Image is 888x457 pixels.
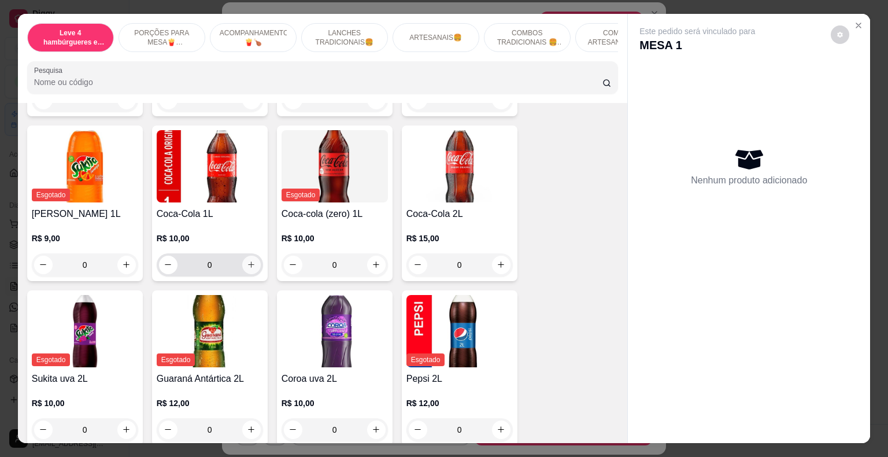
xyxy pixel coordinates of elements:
button: Close [849,16,868,35]
p: PORÇÕES PARA MESA🍟(indisponível pra delivery) [128,28,195,47]
h4: Coca-cola (zero) 1L [282,207,388,221]
button: decrease-product-quantity [284,421,302,439]
p: LANCHES TRADICIONAIS🍔 [311,28,378,47]
button: decrease-product-quantity [284,256,302,274]
button: decrease-product-quantity [409,256,427,274]
p: Leve 4 hambúrgueres e economize [37,28,104,47]
button: increase-product-quantity [242,421,261,439]
button: increase-product-quantity [117,256,136,274]
span: Esgotado [32,189,71,201]
button: decrease-product-quantity [159,421,177,439]
img: product-image [282,295,388,367]
p: COMBOS TRADICIONAIS 🍔🥤🍟 [494,28,561,47]
p: R$ 10,00 [157,233,263,244]
span: Esgotado [32,353,71,366]
h4: Coca-Cola 2L [406,207,513,221]
h4: Coca-Cola 1L [157,207,263,221]
button: increase-product-quantity [367,421,386,439]
input: Pesquisa [34,76,602,88]
img: product-image [406,130,513,202]
img: product-image [157,295,263,367]
p: R$ 12,00 [406,397,513,409]
span: Esgotado [157,353,195,366]
button: increase-product-quantity [117,421,136,439]
p: ARTESANAIS🍔 [409,33,462,42]
img: product-image [406,295,513,367]
img: product-image [32,130,138,202]
p: R$ 10,00 [282,233,388,244]
button: decrease-product-quantity [831,25,849,44]
button: decrease-product-quantity [34,421,53,439]
img: product-image [282,130,388,202]
h4: Pepsi 2L [406,372,513,386]
p: MESA 1 [639,37,755,53]
button: decrease-product-quantity [159,256,177,274]
button: increase-product-quantity [492,256,510,274]
p: COMBOS ARTESANAIS🍔🍟🥤 [585,28,652,47]
button: increase-product-quantity [367,256,386,274]
label: Pesquisa [34,65,66,75]
p: R$ 15,00 [406,233,513,244]
h4: [PERSON_NAME] 1L [32,207,138,221]
span: Esgotado [282,189,320,201]
img: product-image [32,295,138,367]
p: R$ 9,00 [32,233,138,244]
h4: Guaraná Antártica 2L [157,372,263,386]
p: ACOMPANHAMENTOS🍟🍗 [220,28,287,47]
p: Este pedido será vinculado para [639,25,755,37]
h4: Sukita uva 2L [32,372,138,386]
button: increase-product-quantity [242,256,261,274]
img: product-image [157,130,263,202]
span: Esgotado [406,353,445,366]
button: decrease-product-quantity [409,421,427,439]
h4: Coroa uva 2L [282,372,388,386]
button: increase-product-quantity [492,421,510,439]
p: R$ 10,00 [32,397,138,409]
p: Nenhum produto adicionado [691,174,807,187]
button: decrease-product-quantity [34,256,53,274]
p: R$ 12,00 [157,397,263,409]
p: R$ 10,00 [282,397,388,409]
